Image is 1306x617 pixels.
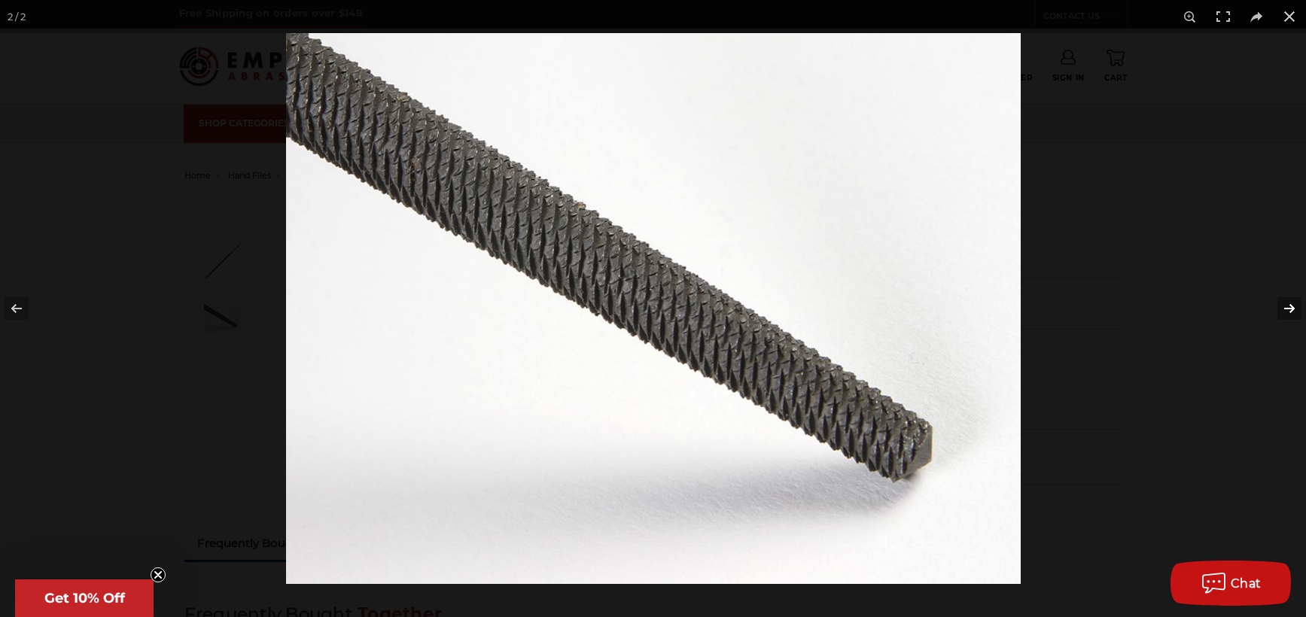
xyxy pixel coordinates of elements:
[1231,576,1262,591] span: Chat
[1253,271,1306,346] button: Next (arrow right)
[15,579,154,617] div: Get 10% OffClose teaser
[44,590,125,606] span: Get 10% Off
[1171,561,1291,606] button: Chat
[151,567,166,582] button: Close teaser
[286,33,1021,584] img: Round_Bastard_File_Tip__39487.1570197153.jpg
